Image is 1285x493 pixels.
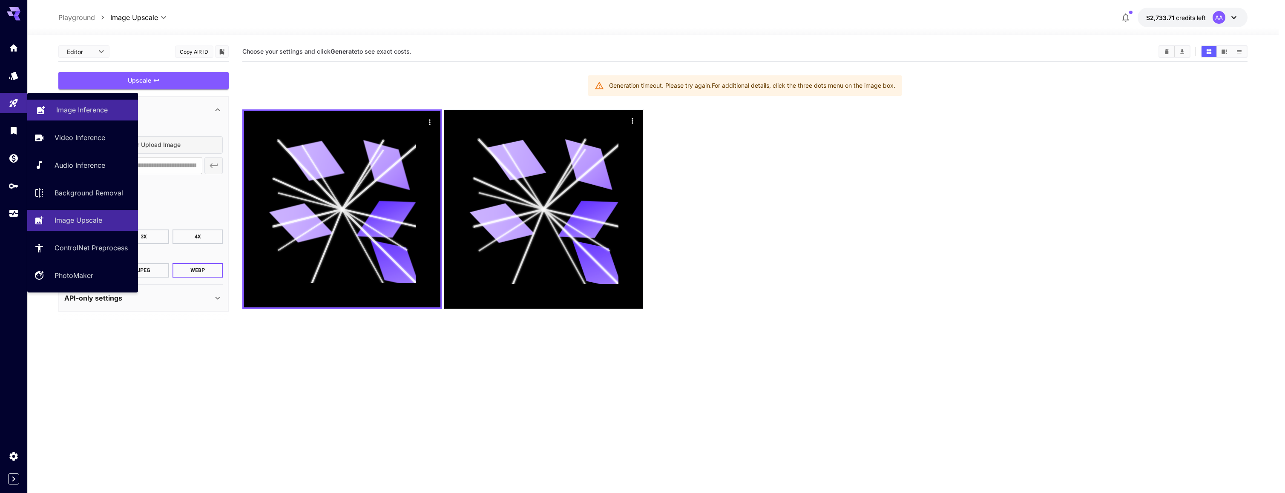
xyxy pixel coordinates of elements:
[8,473,19,484] button: Expand sidebar
[27,100,138,120] a: Image Inference
[64,293,122,303] p: API-only settings
[27,127,138,148] a: Video Inference
[55,215,102,225] p: Image Upscale
[9,98,19,109] div: Playground
[1159,45,1190,58] div: Clear AllDownload All
[110,12,158,23] span: Image Upscale
[1217,46,1232,57] button: Show media in video view
[118,229,169,244] button: 3X
[9,451,19,461] div: Settings
[1202,46,1216,57] button: Show media in grid view
[242,48,411,55] span: Choose your settings and click to see exact costs.
[218,46,226,57] button: Add to library
[118,263,169,278] button: JPEG
[27,210,138,231] a: Image Upscale
[128,75,151,86] span: Upscale
[9,153,19,163] div: Wallet
[9,125,19,136] div: Library
[55,160,105,170] p: Audio Inference
[9,181,19,191] div: API Keys
[172,229,223,244] button: 4X
[55,243,128,253] p: ControlNet Preprocess
[58,12,95,23] p: Playground
[1146,14,1176,21] span: $2,733.71
[1159,46,1174,57] button: Clear All
[424,115,437,128] div: Actions
[1176,14,1206,21] span: credits left
[55,270,93,281] p: PhotoMaker
[27,182,138,203] a: Background Removal
[175,46,213,58] button: Copy AIR ID
[626,114,639,127] div: Actions
[1213,11,1225,24] div: AA
[27,238,138,258] a: ControlNet Preprocess
[27,155,138,176] a: Audio Inference
[67,47,93,56] span: Editor
[55,132,105,143] p: Video Inference
[1138,8,1248,27] button: $2,733.71347
[1175,46,1190,57] button: Download All
[172,263,223,278] button: WEBP
[331,48,357,55] b: Generate
[55,188,123,198] p: Background Removal
[1201,45,1248,58] div: Show media in grid viewShow media in video viewShow media in list view
[9,70,19,81] div: Models
[609,78,895,93] div: Generation timeout. Please try again. For additional details, click the three dots menu on the im...
[58,12,110,23] nav: breadcrumb
[27,265,138,286] a: PhotoMaker
[56,105,108,115] p: Image Inference
[1232,46,1247,57] button: Show media in list view
[1146,13,1206,22] div: $2,733.71347
[9,43,19,53] div: Home
[9,208,19,219] div: Usage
